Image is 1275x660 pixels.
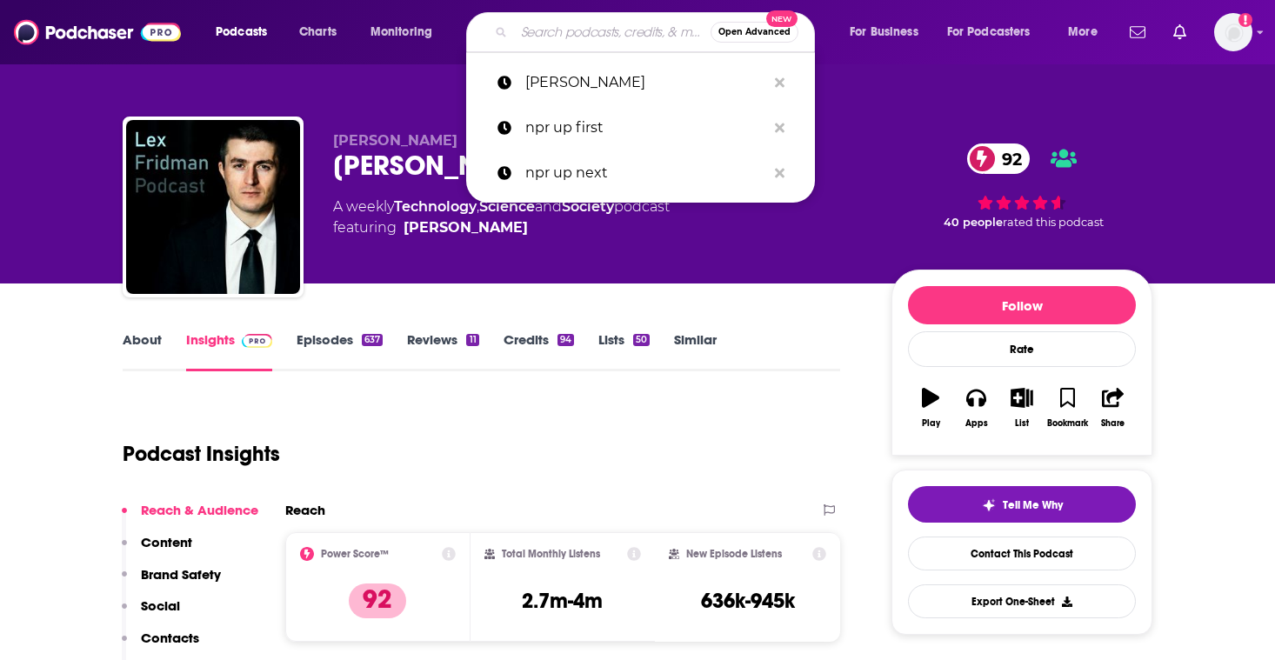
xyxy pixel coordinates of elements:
[1045,377,1090,439] button: Bookmark
[122,534,192,566] button: Content
[204,18,290,46] button: open menu
[686,548,782,560] h2: New Episode Listens
[299,20,337,44] span: Charts
[701,588,795,614] h3: 636k-945k
[1238,13,1252,27] svg: Add a profile image
[965,418,988,429] div: Apps
[999,377,1045,439] button: List
[514,18,711,46] input: Search podcasts, credits, & more...
[1214,13,1252,51] span: Logged in as E_Looks
[967,143,1031,174] a: 92
[126,120,300,294] img: Lex Fridman Podcast
[674,331,717,371] a: Similar
[891,132,1152,240] div: 92 40 peoplerated this podcast
[947,20,1031,44] span: For Podcasters
[908,377,953,439] button: Play
[922,418,940,429] div: Play
[711,22,798,43] button: Open AdvancedNew
[1091,377,1136,439] button: Share
[908,286,1136,324] button: Follow
[944,216,1003,229] span: 40 people
[466,334,478,346] div: 11
[502,548,600,560] h2: Total Monthly Listens
[525,60,766,105] p: lex fridman
[404,217,528,238] a: Lex Fridman
[598,331,650,371] a: Lists50
[141,502,258,518] p: Reach & Audience
[466,150,815,196] a: npr up next
[535,198,562,215] span: and
[477,198,479,215] span: ,
[1123,17,1152,47] a: Show notifications dropdown
[466,105,815,150] a: npr up first
[186,331,272,371] a: InsightsPodchaser Pro
[1056,18,1119,46] button: open menu
[333,132,457,149] span: [PERSON_NAME]
[936,18,1056,46] button: open menu
[1003,498,1063,512] span: Tell Me Why
[908,486,1136,523] button: tell me why sparkleTell Me Why
[123,331,162,371] a: About
[122,566,221,598] button: Brand Safety
[1216,601,1258,643] iframe: Intercom live chat
[908,584,1136,618] button: Export One-Sheet
[358,18,455,46] button: open menu
[766,10,798,27] span: New
[1015,418,1029,429] div: List
[141,566,221,583] p: Brand Safety
[908,537,1136,570] a: Contact This Podcast
[633,334,650,346] div: 50
[985,143,1031,174] span: 92
[370,20,432,44] span: Monitoring
[525,105,766,150] p: npr up first
[557,334,574,346] div: 94
[216,20,267,44] span: Podcasts
[288,18,347,46] a: Charts
[1214,13,1252,51] img: User Profile
[141,630,199,646] p: Contacts
[1047,418,1088,429] div: Bookmark
[522,588,603,614] h3: 2.7m-4m
[122,597,180,630] button: Social
[362,334,383,346] div: 637
[242,334,272,348] img: Podchaser Pro
[1101,418,1125,429] div: Share
[1166,17,1193,47] a: Show notifications dropdown
[908,331,1136,367] div: Rate
[1068,20,1098,44] span: More
[525,150,766,196] p: npr up next
[321,548,389,560] h2: Power Score™
[1003,216,1104,229] span: rated this podcast
[122,502,258,534] button: Reach & Audience
[333,197,670,238] div: A weekly podcast
[297,331,383,371] a: Episodes637
[838,18,940,46] button: open menu
[333,217,670,238] span: featuring
[285,502,325,518] h2: Reach
[562,198,614,215] a: Society
[407,331,478,371] a: Reviews11
[123,441,280,467] h1: Podcast Insights
[141,597,180,614] p: Social
[466,60,815,105] a: [PERSON_NAME]
[394,198,477,215] a: Technology
[483,12,831,52] div: Search podcasts, credits, & more...
[953,377,998,439] button: Apps
[141,534,192,550] p: Content
[718,28,791,37] span: Open Advanced
[982,498,996,512] img: tell me why sparkle
[479,198,535,215] a: Science
[504,331,574,371] a: Credits94
[14,16,181,49] img: Podchaser - Follow, Share and Rate Podcasts
[349,583,406,618] p: 92
[850,20,918,44] span: For Business
[1214,13,1252,51] button: Show profile menu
